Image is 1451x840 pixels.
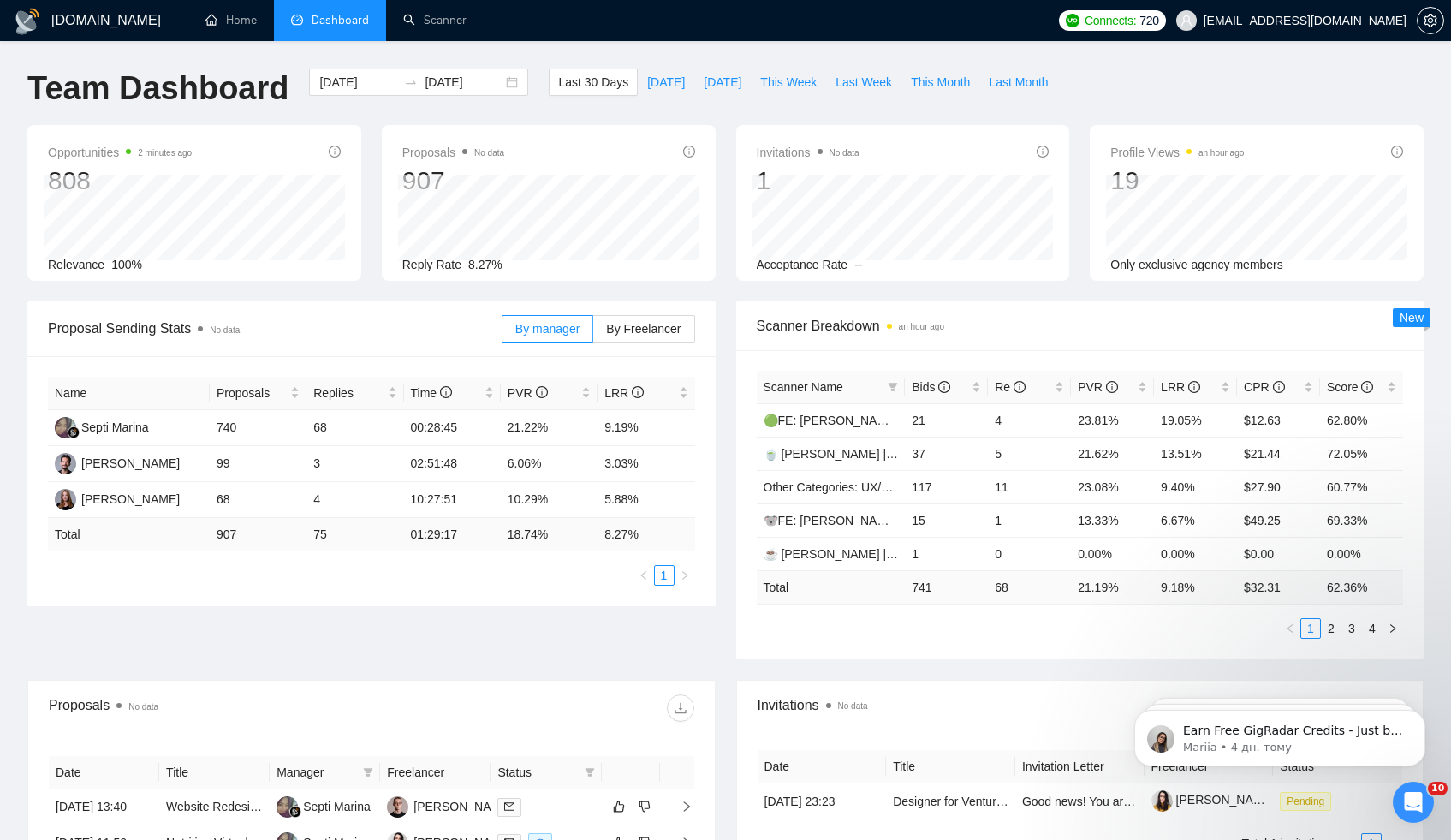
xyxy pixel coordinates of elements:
td: 62.36 % [1320,570,1403,604]
span: Connects: [1085,11,1136,30]
span: Dashboard [312,13,369,27]
th: Date [49,756,159,789]
span: LRR [604,386,644,400]
span: dashboard [291,14,303,26]
span: By manager [515,322,580,336]
button: This Week [751,69,826,96]
span: left [639,570,649,581]
td: 00:28:45 [404,410,501,446]
span: LRR [1161,380,1200,394]
span: info-circle [1014,381,1026,393]
span: info-circle [1037,146,1049,158]
time: an hour ago [1198,148,1244,158]
span: Proposals [402,142,504,163]
span: download [668,701,693,715]
span: Replies [313,384,384,402]
td: 0.00% [1320,537,1403,570]
img: logo [14,8,41,35]
span: No data [830,148,859,158]
td: 68 [306,410,403,446]
span: info-circle [1273,381,1285,393]
a: 🐨FE: [PERSON_NAME] [764,514,899,527]
span: info-circle [1361,381,1373,393]
span: PVR [508,386,548,400]
th: Proposals [210,377,306,410]
span: filter [581,760,598,785]
td: $0.00 [1237,537,1320,570]
td: 8.27 % [598,518,694,551]
span: info-circle [329,146,341,158]
td: [DATE] 13:40 [49,789,159,825]
span: Relevance [48,258,104,271]
button: [DATE] [694,69,751,96]
img: VG [387,796,408,818]
img: gigradar-bm.png [289,806,301,818]
td: Designer for Venture Studio Part-Time to Potential F/T Role (UI/UX + brand experience preferred) [886,783,1015,819]
td: 13.33% [1071,503,1154,537]
div: 19 [1110,164,1244,197]
span: filter [585,767,595,777]
td: 9.19% [598,410,694,446]
td: $21.44 [1237,437,1320,470]
span: info-circle [1106,381,1118,393]
a: 🟢FE: [PERSON_NAME] [764,414,899,427]
td: 15 [905,503,988,537]
a: Designer for Venture Studio Part-Time to Potential F/T Role (UI/UX + brand experience preferred) [893,795,1409,808]
span: info-circle [440,386,452,398]
span: No data [128,702,158,712]
span: like [613,800,625,813]
td: 68 [988,570,1071,604]
span: filter [360,760,377,785]
li: 1 [1300,618,1321,639]
div: [PERSON_NAME] [81,490,180,509]
span: Manager [277,763,356,782]
th: Name [48,377,210,410]
span: info-circle [1391,146,1403,158]
button: like [609,796,629,817]
a: setting [1417,14,1444,27]
span: swap-right [404,75,418,89]
li: 2 [1321,618,1341,639]
a: Website Redesign Needed for a Shift in Strategy. [166,800,426,813]
span: info-circle [938,381,950,393]
span: 8.27% [468,258,502,271]
a: homeHome [205,13,257,27]
span: Proposals [217,384,287,402]
td: 68 [210,482,306,518]
a: [PERSON_NAME] [1151,793,1275,807]
span: Scanner Breakdown [757,315,1404,337]
span: This Week [760,73,817,92]
td: 4 [988,403,1071,437]
span: No data [474,148,504,158]
span: info-circle [632,386,644,398]
img: c1Z9G9ximPywiqLChOD4O5HYG3b0mp9fAhkd0B8Lsk76hFJbPHarsqJcTPm9o4qGpm [1151,790,1173,812]
td: $27.90 [1237,470,1320,503]
td: 37 [905,437,988,470]
span: filter [884,374,901,400]
td: 1 [905,537,988,570]
a: 2 [1322,619,1341,638]
td: 10:27:51 [404,482,501,518]
li: 4 [1362,618,1383,639]
td: 99 [210,446,306,482]
td: $12.63 [1237,403,1320,437]
span: Re [995,380,1026,394]
img: RV [55,453,76,474]
th: Replies [306,377,403,410]
td: 72.05% [1320,437,1403,470]
td: 0.00% [1071,537,1154,570]
span: By Freelancer [606,322,681,336]
td: 19.05% [1154,403,1237,437]
div: [PERSON_NAME] [81,454,180,473]
li: Next Page [1383,618,1403,639]
span: [DATE] [704,73,741,92]
td: 21 [905,403,988,437]
span: Profile Views [1110,142,1244,163]
th: Title [159,756,270,789]
span: filter [888,382,898,392]
td: 75 [306,518,403,551]
td: 740 [210,410,306,446]
li: Next Page [675,565,695,586]
img: SM [277,796,298,818]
